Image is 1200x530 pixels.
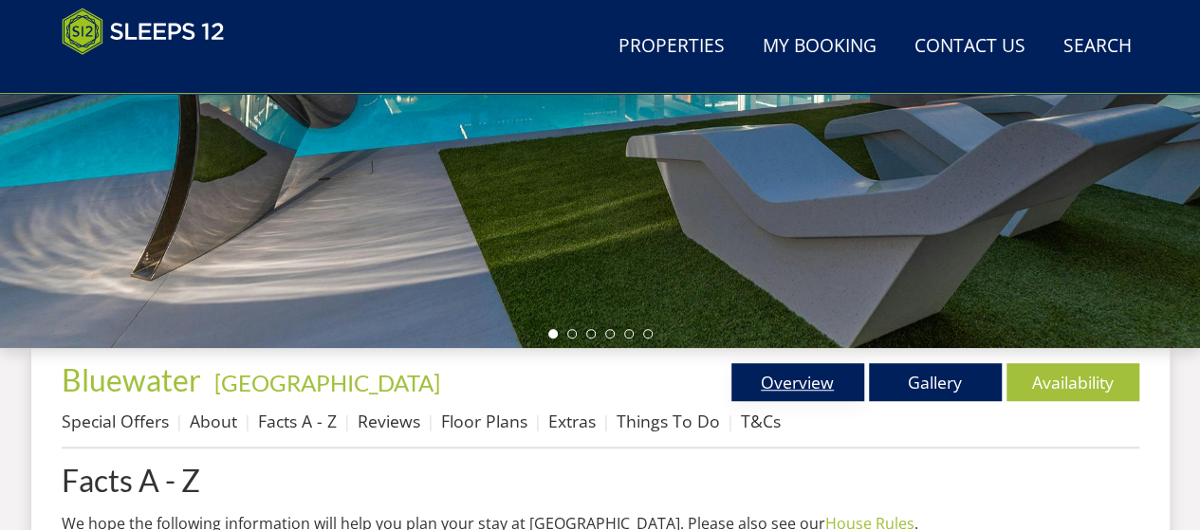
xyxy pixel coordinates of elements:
[62,361,207,398] a: Bluewater
[441,410,527,432] a: Floor Plans
[907,26,1033,68] a: Contact Us
[62,464,1139,497] a: Facts A - Z
[214,369,440,396] a: [GEOGRAPHIC_DATA]
[1056,26,1139,68] a: Search
[611,26,732,68] a: Properties
[62,8,225,55] img: Sleeps 12
[755,26,884,68] a: My Booking
[52,66,251,82] iframe: Customer reviews powered by Trustpilot
[62,361,201,398] span: Bluewater
[62,410,169,432] a: Special Offers
[869,363,1002,401] a: Gallery
[1006,363,1139,401] a: Availability
[731,363,864,401] a: Overview
[548,410,596,432] a: Extras
[258,410,337,432] a: Facts A - Z
[190,410,237,432] a: About
[207,369,440,396] span: -
[358,410,420,432] a: Reviews
[741,410,781,432] a: T&Cs
[617,410,720,432] a: Things To Do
